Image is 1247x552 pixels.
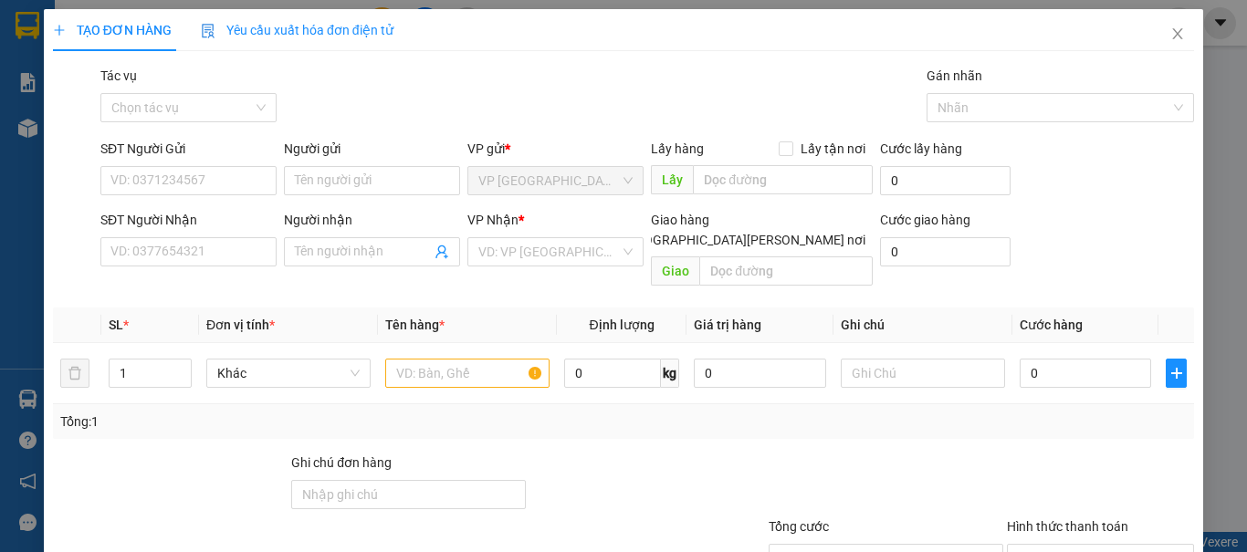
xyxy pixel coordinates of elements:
span: Định lượng [589,318,654,332]
div: Người gửi [284,139,460,159]
input: VD: Bàn, Ghế [385,359,550,388]
input: Dọc đường [699,256,873,286]
span: Lấy tận nơi [793,139,873,159]
span: Cước hàng [1020,318,1083,332]
button: delete [60,359,89,388]
input: Dọc đường [693,165,873,194]
span: close [1170,26,1185,41]
div: VP gửi [467,139,644,159]
span: Lấy hàng [651,141,704,156]
span: SL [109,318,123,332]
label: Cước lấy hàng [880,141,962,156]
input: 0 [694,359,825,388]
span: Đơn vị tính [206,318,275,332]
span: Tên hàng [385,318,445,332]
button: Close [1152,9,1203,60]
span: Giá trị hàng [694,318,761,332]
button: plus [1166,359,1187,388]
div: Người nhận [284,210,460,230]
span: [GEOGRAPHIC_DATA][PERSON_NAME] nơi [616,230,873,250]
span: Yêu cầu xuất hóa đơn điện tử [201,23,393,37]
span: Tổng cước [769,519,829,534]
input: Ghi Chú [841,359,1005,388]
span: Giao hàng [651,213,709,227]
img: icon [201,24,215,38]
span: Lấy [651,165,693,194]
div: Tổng: 1 [60,411,483,432]
input: Cước lấy hàng [880,166,1011,195]
span: Khác [217,359,360,387]
span: VP Phước Đông [478,167,633,194]
div: SĐT Người Nhận [100,210,277,230]
span: kg [661,359,679,388]
label: Gán nhãn [927,68,982,83]
label: Ghi chú đơn hàng [291,455,392,470]
span: TẠO ĐƠN HÀNG [53,23,172,37]
div: SĐT Người Gửi [100,139,277,159]
span: plus [1167,366,1186,380]
span: plus [53,24,66,36]
label: Tác vụ [100,68,137,83]
label: Cước giao hàng [880,213,970,227]
span: user-add [435,245,449,259]
span: VP Nhận [467,213,519,227]
input: Cước giao hàng [880,237,1011,266]
label: Hình thức thanh toán [1007,519,1128,534]
span: Giao [651,256,699,286]
input: Ghi chú đơn hàng [291,480,526,509]
th: Ghi chú [833,307,1012,343]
